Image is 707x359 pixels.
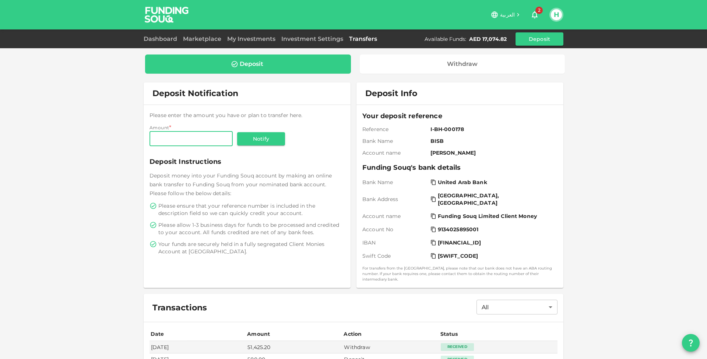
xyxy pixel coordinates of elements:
[150,131,233,146] input: amount
[344,330,362,338] div: Action
[180,35,224,42] a: Marketplace
[237,132,285,145] button: Notify
[362,162,557,173] span: Funding Souq's bank details
[441,343,474,351] div: Received
[535,7,543,14] span: 2
[425,35,466,43] div: Available Funds :
[438,192,553,207] span: [GEOGRAPHIC_DATA], [GEOGRAPHIC_DATA]
[362,196,428,203] span: Bank Address
[447,60,478,68] div: Withdraw
[500,11,515,18] span: العربية
[224,35,278,42] a: My Investments
[158,240,343,255] span: Your funds are securely held in a fully segregated Client Monies Account at [GEOGRAPHIC_DATA].
[438,239,481,246] span: [FINANCIAL_ID]
[476,300,557,314] div: All
[551,9,562,20] button: H
[527,7,542,22] button: 2
[240,60,263,68] div: Deposit
[362,149,428,156] span: Account name
[430,149,555,156] span: [PERSON_NAME]
[145,54,351,74] a: Deposit
[438,179,487,186] span: United Arab Bank
[682,334,700,352] button: question
[246,341,342,353] td: 51,425.20
[150,341,246,353] td: [DATE]
[440,330,459,338] div: Status
[469,35,507,43] div: AED 17,074.82
[516,32,563,46] button: Deposit
[438,226,479,233] span: 9134025895001
[150,112,303,119] span: Please enter the amount you have or plan to transfer here.
[362,226,428,233] span: Account No
[360,54,565,74] a: Withdraw
[365,88,417,99] span: Deposit Info
[150,156,345,167] span: Deposit Instructions
[150,125,169,130] span: Amount
[430,126,555,133] span: I-BH-000178
[362,212,428,220] span: Account name
[362,179,428,186] span: Bank Name
[346,35,380,42] a: Transfers
[430,137,555,145] span: BISB
[342,341,439,353] td: Withdraw
[278,35,346,42] a: Investment Settings
[151,330,165,338] div: Date
[247,330,270,338] div: Amount
[152,303,207,313] span: Transactions
[152,88,238,98] span: Deposit Notification
[144,35,180,42] a: Dashboard
[362,239,428,246] span: IBAN
[362,265,557,282] small: For transfers from the [GEOGRAPHIC_DATA], please note that our bank does not have an ABA routing ...
[362,137,428,145] span: Bank Name
[158,221,343,236] span: Please allow 1-3 business days for funds to be processed and credited to your account. All funds ...
[158,202,343,217] span: Please ensure that your reference number is included in the description field so we can quickly c...
[438,212,537,220] span: Funding Souq Limited Client Money
[150,172,332,197] span: Deposit money into your Funding Souq account by making an online bank transfer to Funding Souq fr...
[362,111,557,121] span: Your deposit reference
[438,252,478,260] span: [SWIFT_CODE]
[362,252,428,260] span: Swift Code
[362,126,428,133] span: Reference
